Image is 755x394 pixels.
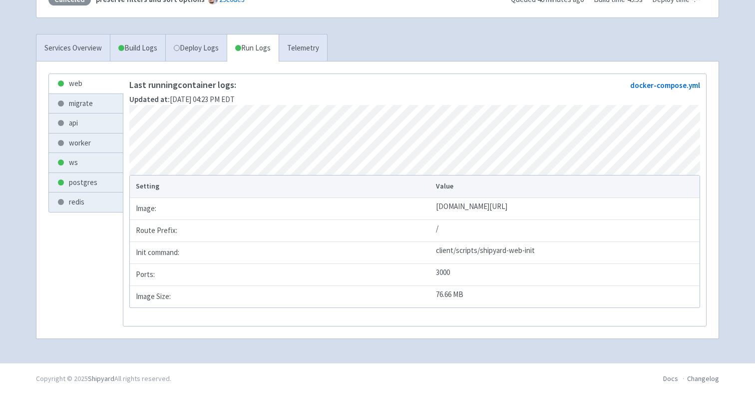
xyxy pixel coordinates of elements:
a: Shipyard [88,374,114,383]
th: Setting [130,175,432,197]
td: Init command: [130,241,432,263]
td: client/scripts/shipyard-web-init [432,241,700,263]
a: Telemetry [279,34,327,62]
strong: Updated at: [129,94,170,104]
a: Docs [663,374,678,383]
a: Run Logs [227,34,279,62]
a: Services Overview [36,34,110,62]
a: web [49,74,123,93]
td: / [432,219,700,241]
a: docker-compose.yml [630,80,700,90]
td: Image: [130,197,432,219]
span: [DATE] 04:23 PM EDT [129,94,235,104]
a: Build Logs [110,34,165,62]
div: Copyright © 2025 All rights reserved. [36,373,171,384]
td: Image Size: [130,285,432,307]
a: Changelog [687,374,719,383]
a: postgres [49,173,123,192]
p: Last running container logs: [129,80,236,90]
td: Route Prefix: [130,219,432,241]
td: 3000 [432,263,700,285]
a: worker [49,133,123,153]
td: 76.66 MB [432,285,700,307]
th: Value [432,175,700,197]
a: redis [49,192,123,212]
td: Ports: [130,263,432,285]
a: migrate [49,94,123,113]
a: Deploy Logs [165,34,227,62]
a: api [49,113,123,133]
td: [DOMAIN_NAME][URL] [432,197,700,219]
a: ws [49,153,123,172]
